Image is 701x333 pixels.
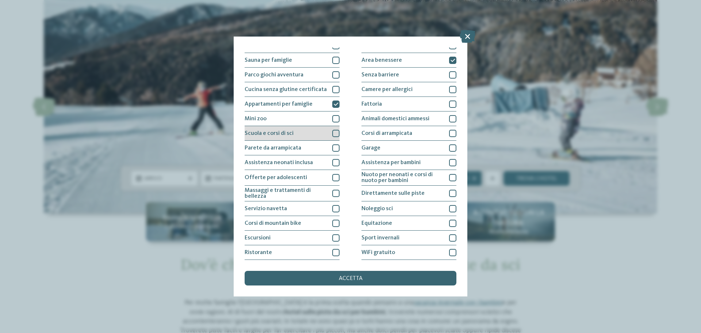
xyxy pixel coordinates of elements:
[245,250,272,256] span: Ristorante
[245,188,327,199] span: Massaggi e trattamenti di bellezza
[245,87,327,92] span: Cucina senza glutine certificata
[245,57,292,63] span: Sauna per famiglie
[339,276,363,281] span: accetta
[361,57,402,63] span: Area benessere
[245,175,307,181] span: Offerte per adolescenti
[361,116,429,122] span: Animali domestici ammessi
[361,250,395,256] span: WiFi gratuito
[361,160,421,166] span: Assistenza per bambini
[245,116,267,122] span: Mini zoo
[245,220,301,226] span: Corsi di mountain bike
[361,101,382,107] span: Fattoria
[245,72,303,78] span: Parco giochi avventura
[245,145,301,151] span: Parete da arrampicata
[245,206,287,212] span: Servizio navetta
[361,172,444,183] span: Nuoto per neonati e corsi di nuoto per bambini
[361,87,413,92] span: Camere per allergici
[361,235,399,241] span: Sport invernali
[245,160,313,166] span: Assistenza neonati inclusa
[361,220,392,226] span: Equitazione
[361,206,393,212] span: Noleggio sci
[361,190,425,196] span: Direttamente sulle piste
[245,101,313,107] span: Appartamenti per famiglie
[361,145,380,151] span: Garage
[245,235,271,241] span: Escursioni
[361,72,399,78] span: Senza barriere
[361,130,412,136] span: Corsi di arrampicata
[245,130,294,136] span: Scuola e corsi di sci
